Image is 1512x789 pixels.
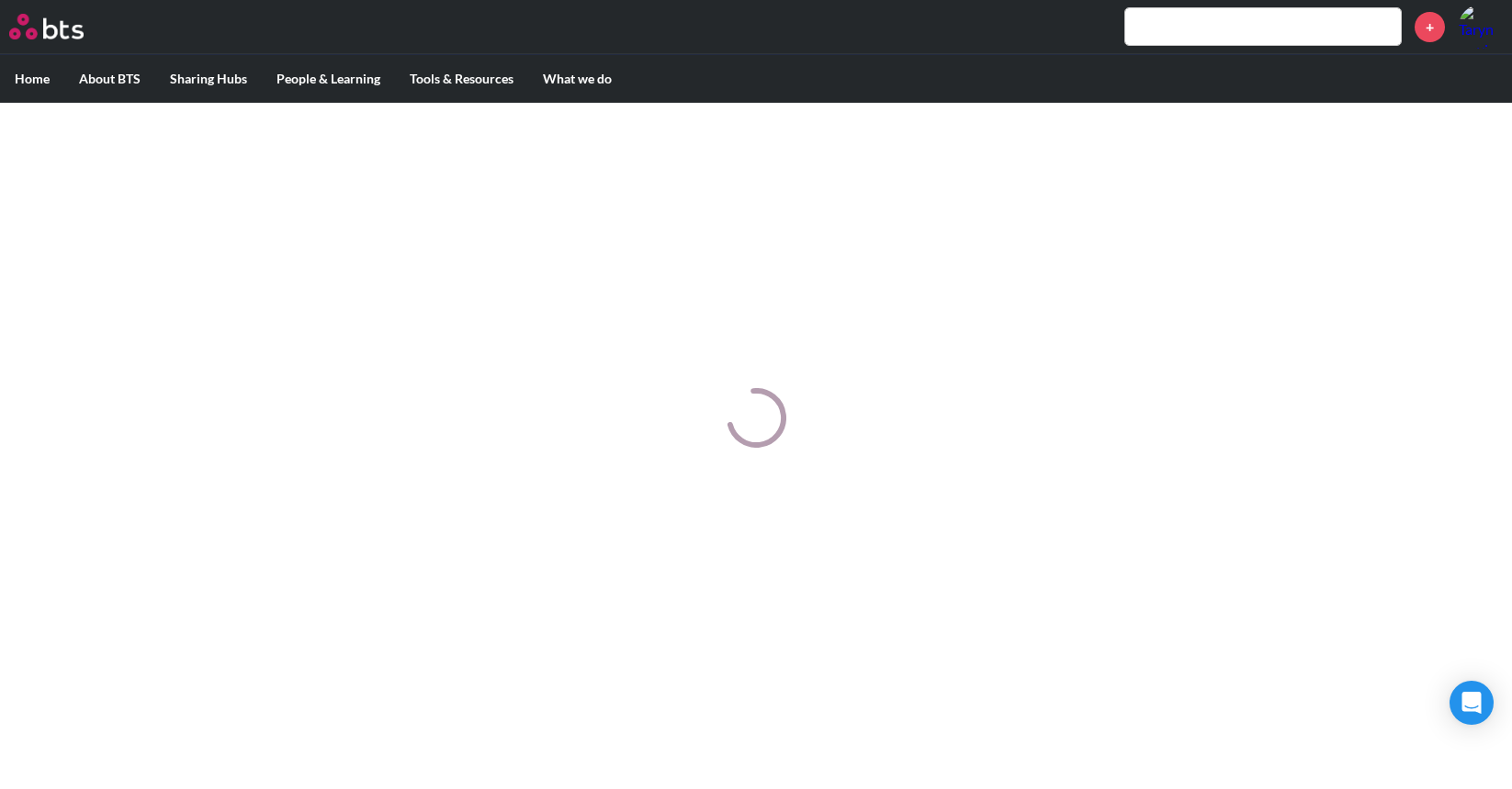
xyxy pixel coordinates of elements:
[155,55,262,103] label: Sharing Hubs
[64,55,155,103] label: About BTS
[395,55,528,103] label: Tools & Resources
[1459,5,1503,49] a: Profile
[1459,5,1503,49] img: Taryn Davino
[1415,12,1445,42] a: +
[9,14,118,39] a: Go home
[9,14,84,39] img: BTS Logo
[528,55,626,103] label: What we do
[1450,681,1494,725] div: Open Intercom Messenger
[262,55,395,103] label: People & Learning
